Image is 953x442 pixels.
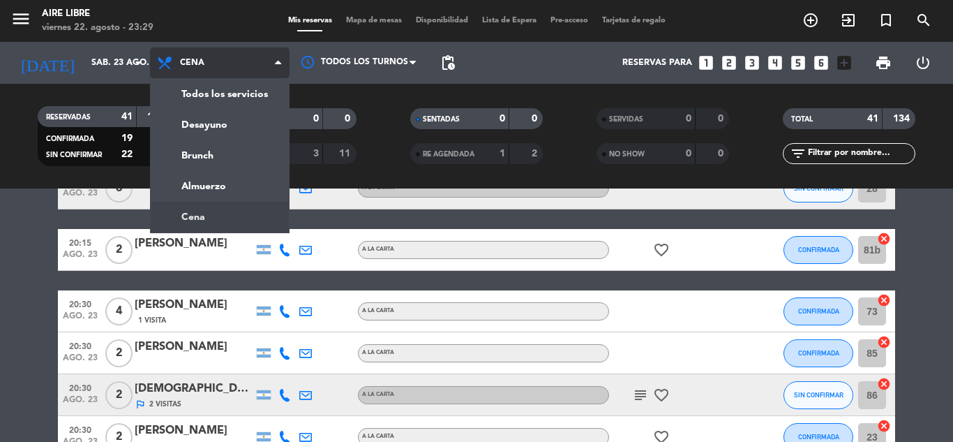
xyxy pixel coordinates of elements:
i: looks_one [697,54,715,72]
strong: 0 [313,114,319,124]
button: SIN CONFIRMAR [783,175,853,202]
a: Desayuno [151,110,289,140]
strong: 0 [718,149,726,159]
i: cancel [877,377,891,391]
i: favorite_border [653,242,670,258]
span: RE AGENDADA [423,151,474,158]
span: 1 Visita [138,315,166,326]
i: cancel [877,293,891,307]
i: looks_two [720,54,738,72]
span: Tarjetas de regalo [595,17,673,24]
i: exit_to_app [840,12,857,29]
span: SERVIDAS [609,116,643,123]
i: cancel [877,419,891,433]
span: CONFIRMADA [798,349,839,357]
span: A LA CARTA [362,434,394,439]
span: 2 [105,381,133,409]
span: ago. 23 [63,250,98,266]
i: looks_5 [789,54,807,72]
span: 2 Visitas [149,399,181,410]
span: Reservas para [622,58,692,68]
i: power_settings_new [915,54,931,71]
button: CONFIRMADA [783,339,853,367]
span: pending_actions [440,54,456,71]
strong: 2 [532,149,540,159]
a: Cena [151,202,289,233]
span: Mapa de mesas [339,17,409,24]
div: Aire Libre [42,7,153,21]
span: 20:30 [63,379,98,395]
div: LOG OUT [903,42,943,84]
i: filter_list [790,145,806,162]
a: Almuerzo [151,171,289,202]
button: SIN CONFIRMAR [783,381,853,409]
button: menu [10,8,31,34]
span: 20:30 [63,421,98,437]
i: cancel [877,335,891,349]
i: looks_6 [812,54,830,72]
span: CONFIRMADA [798,307,839,315]
span: A LA CARTA [362,308,394,314]
a: Brunch [151,140,289,171]
span: Cena [180,58,204,68]
div: viernes 22. agosto - 23:29 [42,21,153,35]
strong: 134 [147,112,167,121]
span: A LA CARTA [362,392,394,397]
span: 20:15 [63,234,98,250]
i: add_box [835,54,853,72]
span: print [875,54,892,71]
span: CONFIRMADA [798,433,839,441]
i: outlined_flag [135,399,146,410]
strong: 41 [121,112,133,121]
span: TOTAL [791,116,813,123]
span: SIN CONFIRMAR [794,391,843,399]
strong: 19 [121,133,133,143]
strong: 0 [686,114,691,124]
i: add_circle_outline [802,12,819,29]
strong: 41 [867,114,878,124]
strong: 0 [686,149,691,159]
strong: 0 [345,114,353,124]
button: CONFIRMADA [783,236,853,264]
span: SENTADAS [423,116,460,123]
span: A LA CARTA [362,246,394,252]
a: Todos los servicios [151,79,289,110]
strong: 134 [893,114,913,124]
div: [PERSON_NAME] [135,422,253,440]
span: SIN CONFIRMAR [46,152,102,159]
span: A LA CARTA [362,185,394,191]
i: [DATE] [10,47,84,78]
i: cancel [877,232,891,246]
span: 2 [105,236,133,264]
i: search [915,12,932,29]
i: turned_in_not [878,12,894,29]
strong: 1 [500,149,505,159]
div: [PERSON_NAME] [135,235,253,253]
span: ago. 23 [63,353,98,369]
i: favorite_border [653,387,670,404]
i: arrow_drop_down [130,54,147,71]
strong: 0 [718,114,726,124]
span: CONFIRMADA [798,246,839,253]
strong: 22 [121,149,133,159]
i: menu [10,8,31,29]
span: CONFIRMADA [46,135,94,142]
button: CONFIRMADA [783,297,853,325]
i: looks_4 [766,54,784,72]
span: SIN CONFIRMAR [794,184,843,192]
i: looks_3 [743,54,761,72]
span: Pre-acceso [543,17,595,24]
span: Mis reservas [281,17,339,24]
strong: 0 [500,114,505,124]
span: NO SHOW [609,151,645,158]
span: 6 [105,175,133,202]
span: ago. 23 [63,395,98,411]
span: A LA CARTA [362,350,394,355]
span: RESERVADAS [46,114,91,121]
span: ago. 23 [63,189,98,205]
span: 20:30 [63,337,98,353]
strong: 0 [532,114,540,124]
span: 2 [105,339,133,367]
span: Disponibilidad [409,17,475,24]
span: 20:30 [63,295,98,311]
